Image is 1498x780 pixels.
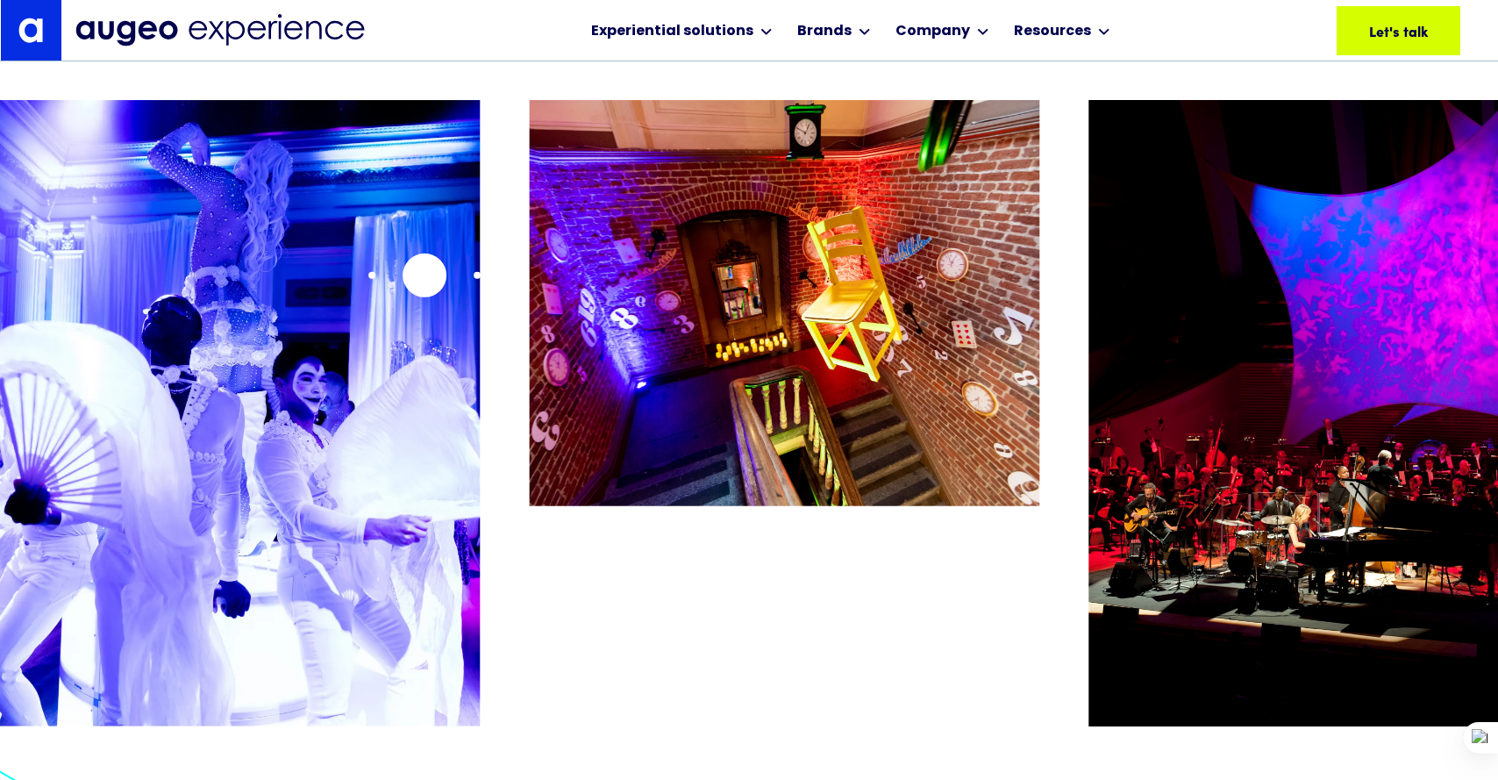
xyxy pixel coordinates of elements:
[591,21,753,42] div: Experiential solutions
[797,21,852,42] div: Brands
[75,14,365,47] img: Augeo Experience business unit full logo in midnight blue.
[895,21,970,42] div: Company
[18,18,43,42] img: Augeo's "a" monogram decorative logo in white.
[1014,21,1091,42] div: Resources
[530,100,1040,699] div: 11 / 26
[1337,6,1460,55] a: Let's talk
